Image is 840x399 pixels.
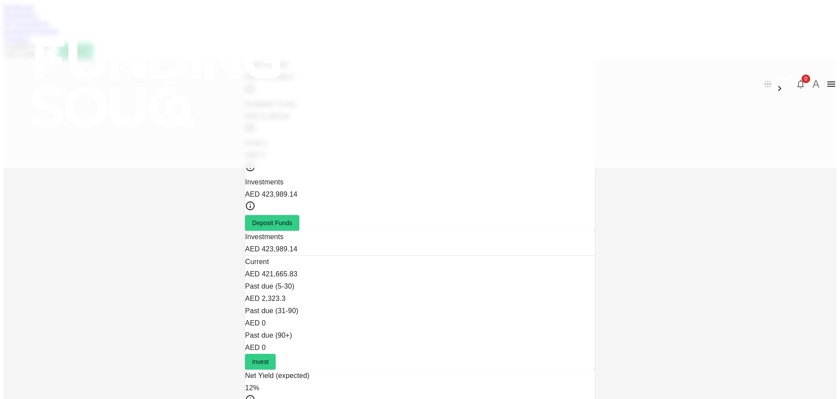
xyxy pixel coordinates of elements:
span: Investments [245,233,283,240]
button: 0 [792,75,809,93]
span: Past due (31-90) [245,307,298,314]
span: Past due (5-30) [245,282,294,290]
div: AED 2,323.3 [245,293,595,305]
div: AED 423,989.14 [245,188,595,201]
button: Invest [245,354,276,370]
div: AED 0 [245,317,595,329]
span: Current [245,258,269,265]
button: Deposit Funds [245,215,299,231]
span: 0 [801,74,810,83]
span: Investments [245,178,283,186]
div: AED 423,989.14 [245,243,595,255]
div: AED 0 [245,342,595,354]
button: A [809,78,822,91]
span: Net Yield (expected) [245,372,309,379]
span: العربية [774,74,792,81]
div: AED 421,665.83 [245,268,595,280]
div: 12% [245,382,595,394]
span: Past due (90+) [245,332,292,339]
